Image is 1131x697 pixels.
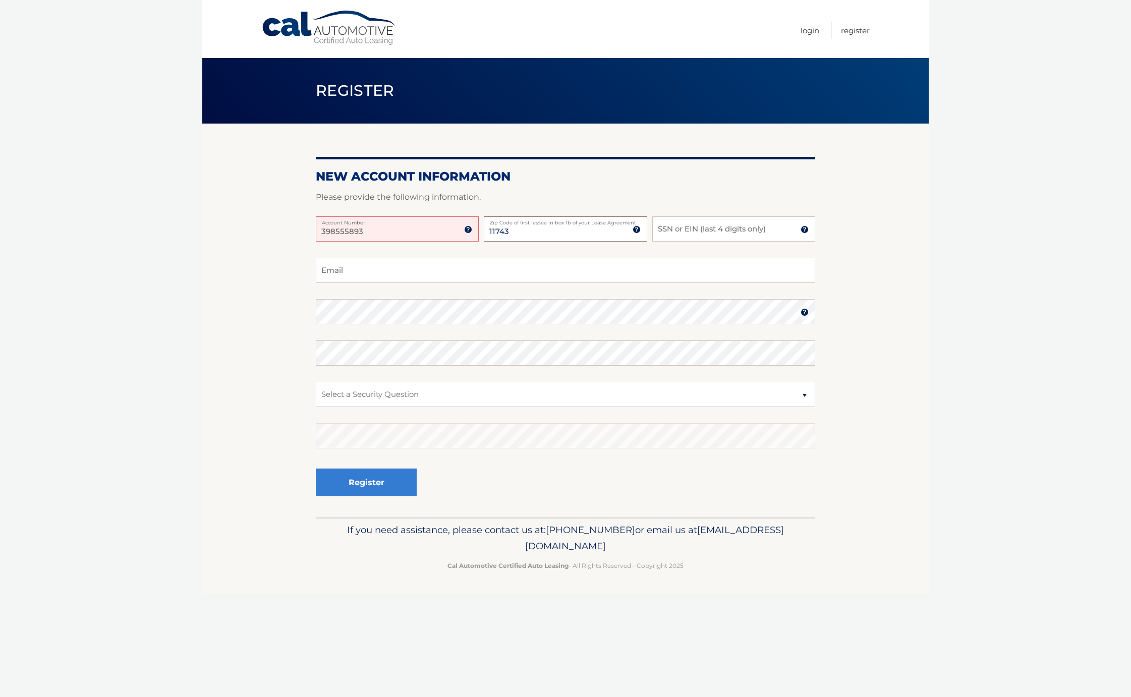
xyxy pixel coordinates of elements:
[322,522,809,554] p: If you need assistance, please contact us at: or email us at
[316,258,815,283] input: Email
[316,216,479,224] label: Account Number
[801,22,819,39] a: Login
[316,190,815,204] p: Please provide the following information.
[447,562,569,569] strong: Cal Automotive Certified Auto Leasing
[546,524,635,536] span: [PHONE_NUMBER]
[316,81,394,100] span: Register
[322,560,809,571] p: - All Rights Reserved - Copyright 2025
[801,308,809,316] img: tooltip.svg
[801,225,809,234] img: tooltip.svg
[484,216,647,242] input: Zip Code
[633,225,641,234] img: tooltip.svg
[316,216,479,242] input: Account Number
[464,225,472,234] img: tooltip.svg
[261,10,398,46] a: Cal Automotive
[484,216,647,224] label: Zip Code of first lessee in box 1b of your Lease Agreement
[841,22,870,39] a: Register
[316,469,417,496] button: Register
[316,169,815,184] h2: New Account Information
[525,524,784,552] span: [EMAIL_ADDRESS][DOMAIN_NAME]
[652,216,815,242] input: SSN or EIN (last 4 digits only)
